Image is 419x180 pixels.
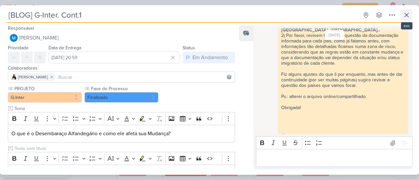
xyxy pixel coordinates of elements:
[48,45,81,51] label: Data de Entrega
[14,85,82,92] label: PROJETO
[48,52,180,63] input: Select a date
[8,112,235,125] div: Editor toolbar
[19,34,59,42] span: [PERSON_NAME]
[183,52,235,63] button: Em Andamento
[8,125,235,143] div: Editor editing area: main
[8,92,82,103] button: G-Inter
[13,145,235,152] input: Texto sem título
[8,152,235,165] div: Editor toolbar
[90,85,158,92] label: Fase do Processo
[183,45,195,51] label: Status
[256,149,412,167] div: Editor editing area: main
[401,22,412,29] div: esc
[11,130,231,138] p: O que é o Desembaraço Alfandegário e como ele afeta sua Mudança?
[84,92,158,103] button: Finalizado
[10,34,18,42] img: MARIANA MIRANDA
[10,74,17,80] img: Amannda Primo
[13,105,235,112] input: Texto sem título
[57,73,233,81] input: Buscar
[281,22,380,33] b: [GEOGRAPHIC_DATA], [GEOGRAPHIC_DATA], [GEOGRAPHIC_DATA]..
[18,74,48,80] span: [PERSON_NAME]
[8,32,235,44] button: [PERSON_NAME]
[8,25,34,31] label: Responsável
[192,54,228,61] div: Em Andamento
[300,133,330,138] span: ver email original
[8,45,28,51] label: Prioridade
[7,9,359,21] input: Kard Sem Título
[8,65,235,72] div: Colaboradores
[256,137,412,149] div: Editor toolbar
